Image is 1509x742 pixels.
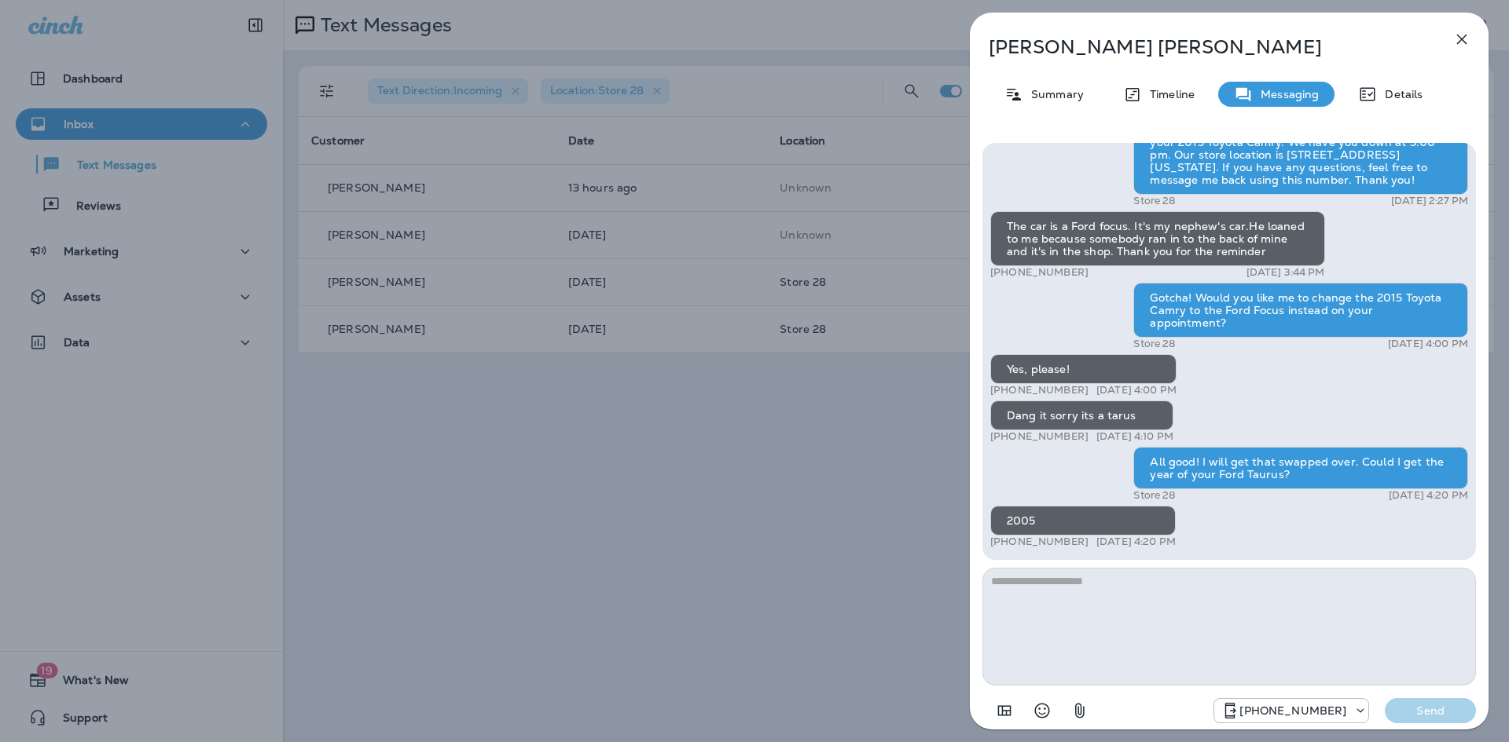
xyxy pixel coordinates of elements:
[1246,266,1325,279] p: [DATE] 3:44 PM
[990,354,1177,384] div: Yes, please!
[1388,338,1468,350] p: [DATE] 4:00 PM
[1133,283,1468,338] div: Gotcha! Would you like me to change the 2015 Toyota Camry to the Ford Focus instead on your appoi...
[1253,88,1319,101] p: Messaging
[1133,489,1175,502] p: Store 28
[1133,338,1175,350] p: Store 28
[1389,489,1468,502] p: [DATE] 4:20 PM
[1133,447,1468,489] div: All good! I will get that swapped over. Could I get the year of your Ford Taurus?
[1133,195,1175,207] p: Store 28
[990,430,1089,443] p: [PHONE_NUMBER]
[990,400,1173,430] div: Dang it sorry its a tarus
[1377,88,1423,101] p: Details
[990,211,1325,266] div: The car is a Ford focus. It's my nephew's car.He loaned to me because somebody ran in to the back...
[1096,430,1173,443] p: [DATE] 4:10 PM
[990,384,1089,397] p: [PHONE_NUMBER]
[990,535,1089,548] p: [PHONE_NUMBER]
[1096,535,1176,548] p: [DATE] 4:20 PM
[1391,195,1468,207] p: [DATE] 2:27 PM
[1239,704,1346,717] p: [PHONE_NUMBER]
[1142,88,1195,101] p: Timeline
[1023,88,1084,101] p: Summary
[990,506,1176,535] div: 2005
[1096,384,1177,397] p: [DATE] 4:00 PM
[989,695,1020,726] button: Add in a premade template
[1214,701,1368,720] div: +1 (208) 858-5823
[1026,695,1058,726] button: Select an emoji
[989,36,1418,58] p: [PERSON_NAME] [PERSON_NAME]
[990,266,1089,279] p: [PHONE_NUMBER]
